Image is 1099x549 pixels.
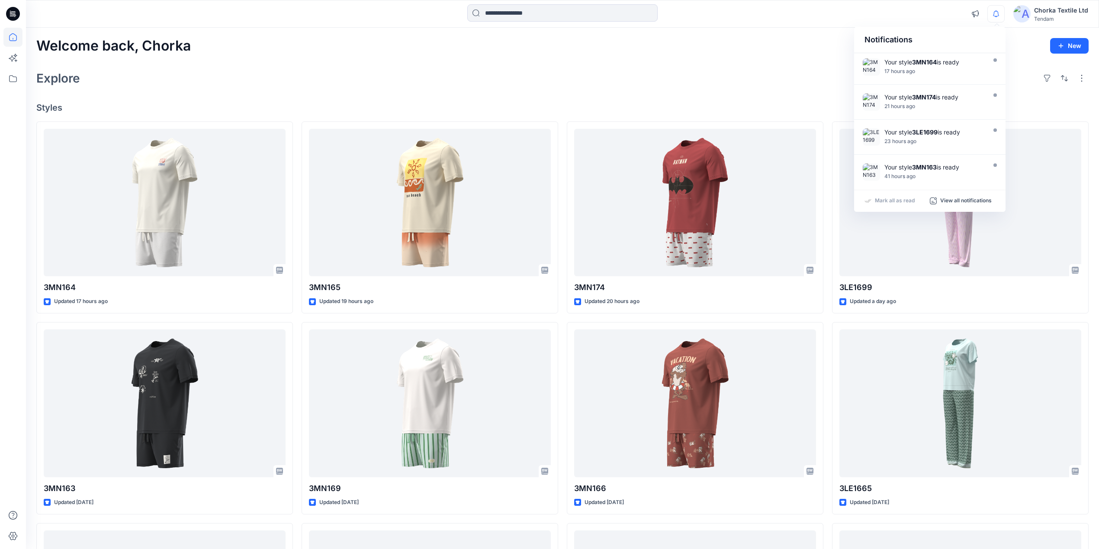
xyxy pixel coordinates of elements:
[574,482,816,495] p: 3MN166
[54,498,93,507] p: Updated [DATE]
[875,197,915,205] p: Mark all as read
[884,93,984,101] div: Your style is ready
[585,498,624,507] p: Updated [DATE]
[54,297,108,306] p: Updated 17 hours ago
[309,482,551,495] p: 3MN169
[863,163,880,181] img: 3MN163
[884,138,984,144] div: Sunday, August 17, 2025 12:30
[574,281,816,294] p: 3MN174
[863,58,880,76] img: 3MN164
[884,163,984,171] div: Your style is ready
[839,329,1081,477] a: 3LE1665
[884,103,984,109] div: Sunday, August 17, 2025 15:16
[36,71,80,85] h2: Explore
[850,498,889,507] p: Updated [DATE]
[44,482,286,495] p: 3MN163
[912,58,937,66] strong: 3MN164
[1034,5,1088,16] div: Chorka Textile Ltd
[319,297,373,306] p: Updated 19 hours ago
[839,482,1081,495] p: 3LE1665
[36,102,1089,113] h4: Styles
[309,129,551,277] a: 3MN165
[585,297,639,306] p: Updated 20 hours ago
[863,93,880,111] img: 3MN174
[44,329,286,477] a: 3MN163
[1050,38,1089,54] button: New
[309,281,551,294] p: 3MN165
[884,173,984,179] div: Saturday, August 16, 2025 18:36
[309,329,551,477] a: 3MN169
[912,93,936,101] strong: 3MN174
[574,329,816,477] a: 3MN166
[1013,5,1031,22] img: avatar
[44,129,286,277] a: 3MN164
[36,38,191,54] h2: Welcome back, Chorka
[44,281,286,294] p: 3MN164
[854,27,1006,53] div: Notifications
[1034,16,1088,22] div: Tendam
[884,68,984,74] div: Sunday, August 17, 2025 19:14
[940,197,992,205] p: View all notifications
[912,163,937,171] strong: 3MN163
[884,58,984,66] div: Your style is ready
[863,128,880,146] img: 3LE1699
[574,129,816,277] a: 3MN174
[884,128,984,136] div: Your style is ready
[839,281,1081,294] p: 3LE1699
[912,128,938,136] strong: 3LE1699
[850,297,896,306] p: Updated a day ago
[839,129,1081,277] a: 3LE1699
[319,498,359,507] p: Updated [DATE]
